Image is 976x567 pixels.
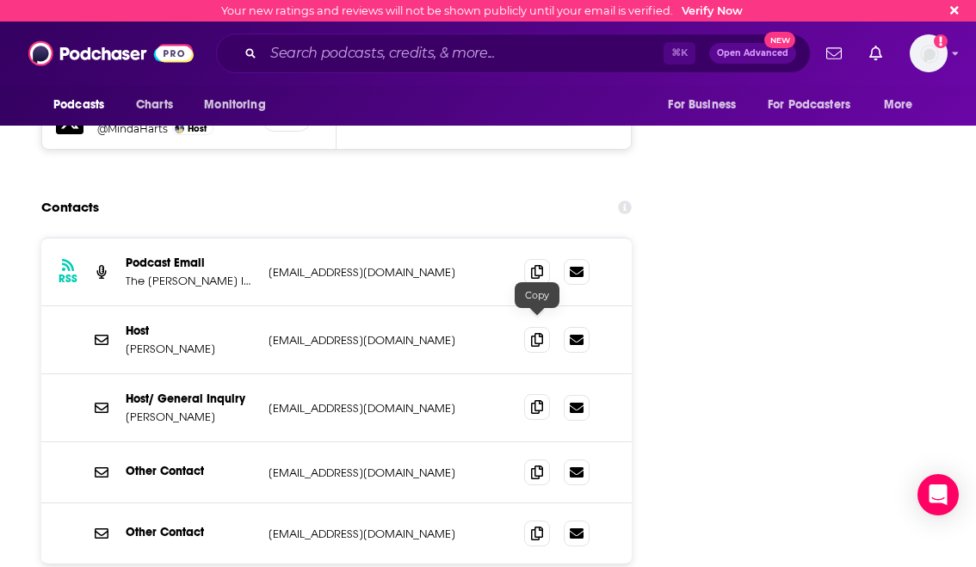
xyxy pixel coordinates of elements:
[910,34,948,72] img: User Profile
[125,89,183,121] a: Charts
[126,410,255,424] p: [PERSON_NAME]
[668,93,736,117] span: For Business
[216,34,811,73] div: Search podcasts, credits, & more...
[862,39,889,68] a: Show notifications dropdown
[59,272,77,286] h3: RSS
[884,93,913,117] span: More
[515,282,559,308] div: Copy
[175,124,184,133] img: Minda Harts
[269,465,497,480] p: [EMAIL_ADDRESS][DOMAIN_NAME]
[126,464,255,478] p: Other Contact
[709,43,796,64] button: Open AdvancedNew
[53,93,104,117] span: Podcasts
[126,274,255,288] p: The [PERSON_NAME] Institute
[764,32,795,48] span: New
[192,89,287,121] button: open menu
[263,40,664,67] input: Search podcasts, credits, & more...
[126,324,255,338] p: Host
[97,122,168,135] a: @MindaHarts
[204,93,265,117] span: Monitoring
[28,37,194,70] img: Podchaser - Follow, Share and Rate Podcasts
[872,89,935,121] button: open menu
[41,89,127,121] button: open menu
[664,42,695,65] span: ⌘ K
[188,123,207,134] span: Host
[682,4,743,17] a: Verify Now
[126,256,255,270] p: Podcast Email
[717,49,788,58] span: Open Advanced
[269,265,497,280] p: [EMAIL_ADDRESS][DOMAIN_NAME]
[910,34,948,72] span: Logged in as charlottestone
[934,34,948,48] svg: Email not verified
[768,93,850,117] span: For Podcasters
[126,525,255,539] p: Other Contact
[126,391,255,406] p: Host/ General Inquiry
[910,34,948,72] button: Show profile menu
[917,474,959,515] div: Open Intercom Messenger
[269,401,497,416] p: [EMAIL_ADDRESS][DOMAIN_NAME]
[757,89,875,121] button: open menu
[269,527,497,541] p: [EMAIL_ADDRESS][DOMAIN_NAME]
[269,333,497,348] p: [EMAIL_ADDRESS][DOMAIN_NAME]
[656,89,757,121] button: open menu
[819,39,849,68] a: Show notifications dropdown
[126,342,255,356] p: [PERSON_NAME]
[136,93,173,117] span: Charts
[221,4,743,17] div: Your new ratings and reviews will not be shown publicly until your email is verified.
[41,191,99,224] h2: Contacts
